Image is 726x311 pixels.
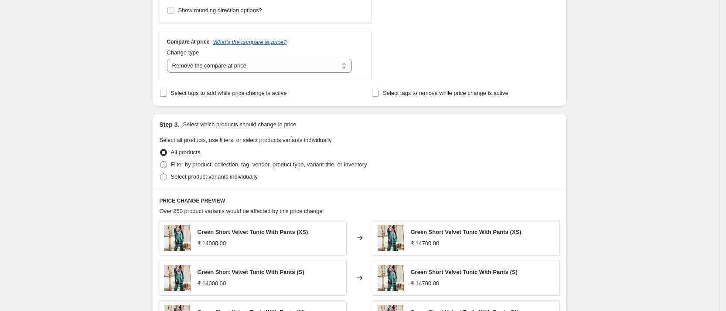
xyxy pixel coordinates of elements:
img: DSC_0003-678618_80x.jpg [164,225,191,251]
span: ₹ 14700.00 [411,280,440,287]
img: DSC_0003-678618_80x.jpg [378,265,404,291]
h6: PRICE CHANGE PREVIEW [160,197,560,204]
span: Over 250 product variants would be affected by this price change: [160,208,324,214]
span: Green Short Velvet Tunic With Pants (S) [198,269,304,275]
h3: Compare at price [167,38,210,45]
button: What's the compare at price? [213,39,287,45]
span: Show rounding direction options? [178,7,262,14]
span: Select tags to add while price change is active [171,90,287,96]
p: Select which products should change in price [183,120,296,129]
span: Filter by product, collection, tag, vendor, product type, variant title, or inventory [171,161,367,168]
span: Select tags to remove while price change is active [383,90,508,96]
span: Green Short Velvet Tunic With Pants (XS) [198,229,308,235]
span: All products [171,149,201,155]
span: Select all products, use filters, or select products variants individually [160,137,332,143]
img: DSC_0003-678618_80x.jpg [378,225,404,251]
span: ₹ 14000.00 [198,240,226,247]
span: Select product variants individually [171,173,258,180]
span: Green Short Velvet Tunic With Pants (S) [411,269,518,275]
span: Change type [167,49,199,56]
img: DSC_0003-678618_80x.jpg [164,265,191,291]
span: ₹ 14000.00 [198,280,226,287]
span: Green Short Velvet Tunic With Pants (XS) [411,229,521,235]
h2: Step 3. [160,120,180,129]
span: ₹ 14700.00 [411,240,440,247]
